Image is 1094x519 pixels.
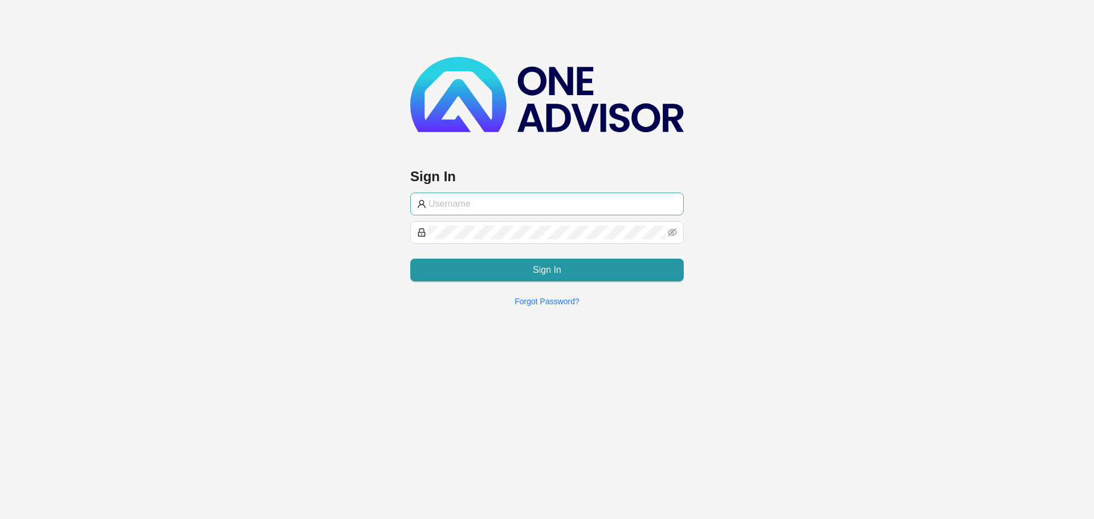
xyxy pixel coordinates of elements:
[668,228,677,237] span: eye-invisible
[417,199,426,209] span: user
[533,263,561,277] span: Sign In
[417,228,426,237] span: lock
[515,297,579,306] a: Forgot Password?
[410,259,684,281] button: Sign In
[410,57,684,132] img: b89e593ecd872904241dc73b71df2e41-logo-dark.svg
[428,197,677,211] input: Username
[410,167,684,186] h3: Sign In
